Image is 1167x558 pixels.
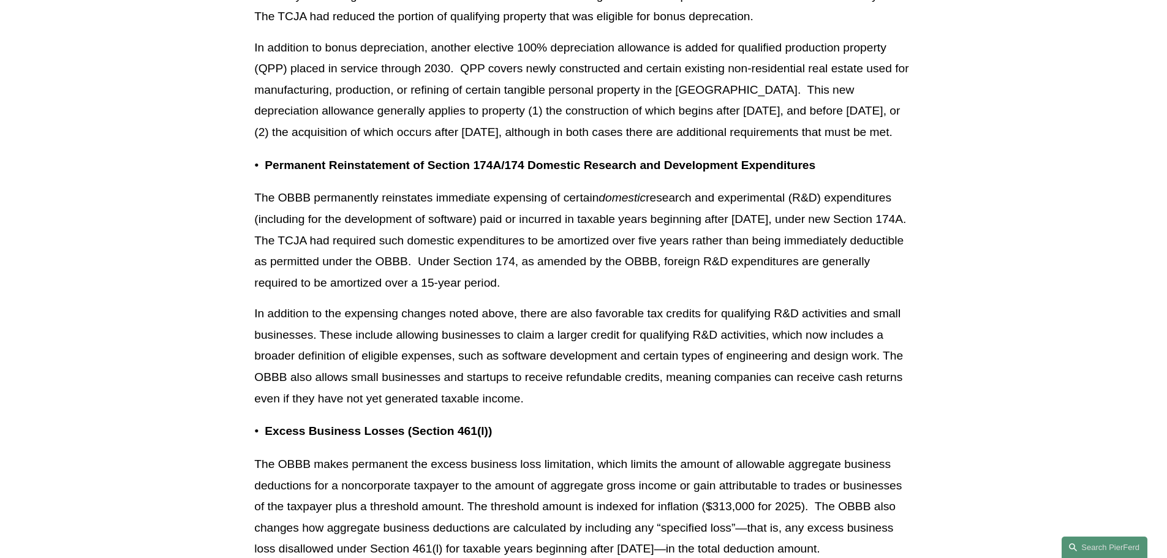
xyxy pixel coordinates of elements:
[254,303,912,409] p: In addition to the expensing changes noted above, there are also favorable tax credits for qualif...
[265,159,815,172] strong: Permanent Reinstatement of Section 174A/174 Domestic Research and Development Expenditures
[265,424,492,437] strong: Excess Business Losses (Section 461(l))
[254,37,912,143] p: In addition to bonus depreciation, another elective 100% depreciation allowance is added for qual...
[599,191,646,204] em: domestic
[254,187,912,293] p: The OBBB permanently reinstates immediate expensing of certain research and experimental (R&D) ex...
[1062,537,1147,558] a: Search this site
